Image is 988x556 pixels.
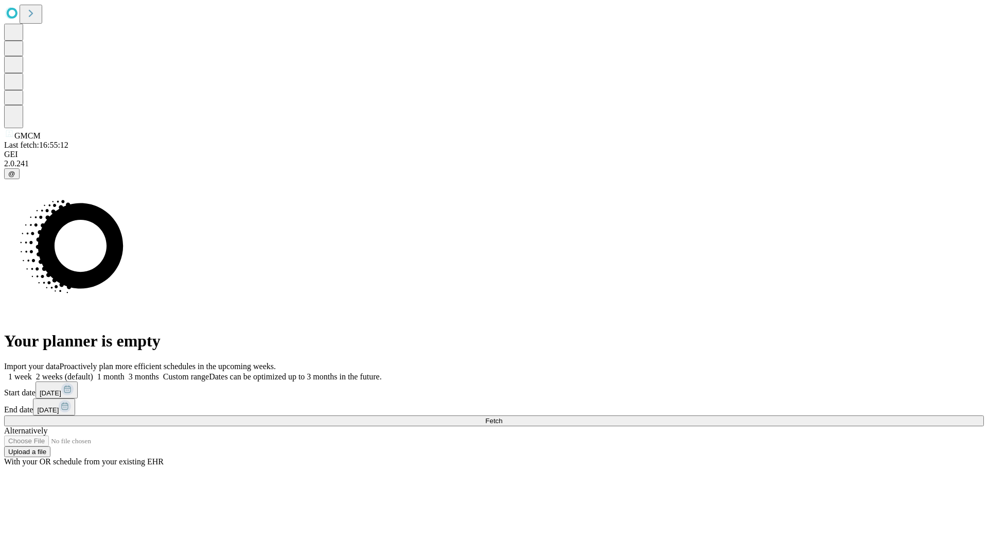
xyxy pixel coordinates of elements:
[37,406,59,414] span: [DATE]
[97,372,125,381] span: 1 month
[36,381,78,398] button: [DATE]
[4,415,984,426] button: Fetch
[485,417,502,425] span: Fetch
[4,141,68,149] span: Last fetch: 16:55:12
[40,389,61,397] span: [DATE]
[8,170,15,178] span: @
[4,150,984,159] div: GEI
[209,372,381,381] span: Dates can be optimized up to 3 months in the future.
[4,362,60,371] span: Import your data
[4,398,984,415] div: End date
[36,372,93,381] span: 2 weeks (default)
[163,372,209,381] span: Custom range
[4,168,20,179] button: @
[4,446,50,457] button: Upload a file
[8,372,32,381] span: 1 week
[129,372,159,381] span: 3 months
[4,381,984,398] div: Start date
[4,426,47,435] span: Alternatively
[4,159,984,168] div: 2.0.241
[4,457,164,466] span: With your OR schedule from your existing EHR
[60,362,276,371] span: Proactively plan more efficient schedules in the upcoming weeks.
[14,131,41,140] span: GMCM
[4,332,984,351] h1: Your planner is empty
[33,398,75,415] button: [DATE]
